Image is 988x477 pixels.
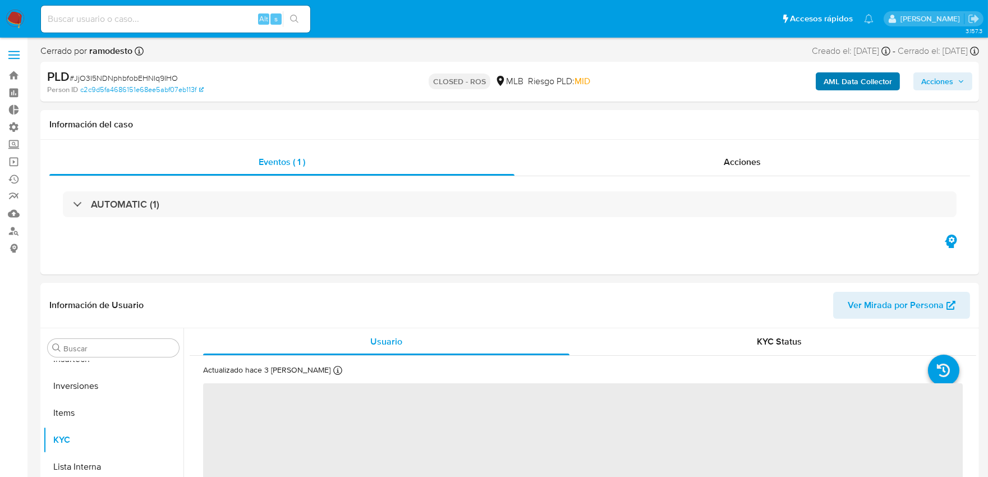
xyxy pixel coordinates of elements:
[575,75,590,88] span: MID
[49,119,970,130] h1: Información del caso
[848,292,944,319] span: Ver Mirada por Persona
[274,13,278,24] span: s
[824,72,892,90] b: AML Data Collector
[812,45,890,57] div: Creado el: [DATE]
[63,191,957,217] div: AUTOMATIC (1)
[528,75,590,88] span: Riesgo PLD:
[43,400,183,426] button: Items
[49,300,144,311] h1: Información de Usuario
[91,198,159,210] h3: AUTOMATIC (1)
[429,74,490,89] p: CLOSED - ROS
[864,14,874,24] a: Notificaciones
[898,45,979,57] div: Cerrado el: [DATE]
[40,45,132,57] span: Cerrado por
[43,373,183,400] button: Inversiones
[913,72,972,90] button: Acciones
[259,155,305,168] span: Eventos ( 1 )
[47,85,78,95] b: Person ID
[203,365,330,375] p: Actualizado hace 3 [PERSON_NAME]
[816,72,900,90] button: AML Data Collector
[283,11,306,27] button: search-icon
[790,13,853,25] span: Accesos rápidos
[41,12,310,26] input: Buscar usuario o caso...
[370,335,402,348] span: Usuario
[921,72,953,90] span: Acciones
[52,343,61,352] button: Buscar
[43,426,183,453] button: KYC
[900,13,964,24] p: sandra.chabay@mercadolibre.com
[757,335,802,348] span: KYC Status
[63,343,174,354] input: Buscar
[87,44,132,57] b: ramodesto
[495,75,523,88] div: MLB
[259,13,268,24] span: Alt
[833,292,970,319] button: Ver Mirada por Persona
[893,45,895,57] span: -
[70,72,178,84] span: # JjO3I5NDNphbfobEHNIq9IHO
[724,155,761,168] span: Acciones
[968,13,980,25] a: Salir
[47,67,70,85] b: PLD
[80,85,204,95] a: c2c9d5fa4686151e68ee5abf07eb113f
